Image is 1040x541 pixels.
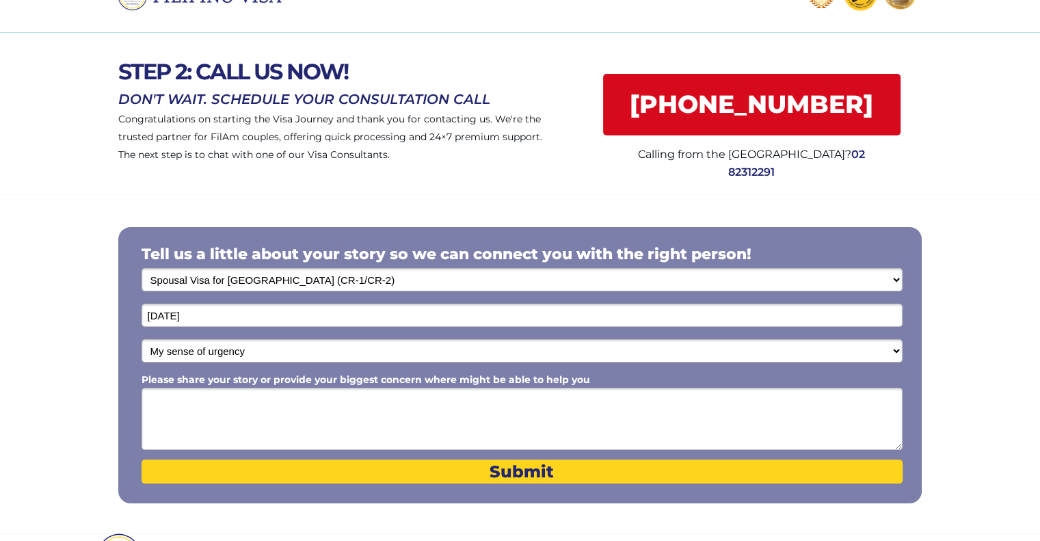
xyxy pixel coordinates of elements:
span: Please share your story or provide your biggest concern where might be able to help you [142,373,590,386]
span: Tell us a little about your story so we can connect you with the right person! [142,245,751,263]
input: Date of Birth (mm/dd/yyyy) [142,304,903,327]
span: [PHONE_NUMBER] [603,90,901,119]
span: Calling from the [GEOGRAPHIC_DATA]? [638,148,851,161]
button: Submit [142,460,903,484]
a: [PHONE_NUMBER] [603,74,901,135]
span: DON'T WAIT. SCHEDULE YOUR CONSULTATION CALL [118,91,490,107]
span: Submit [142,462,903,481]
span: Congratulations on starting the Visa Journey and thank you for contacting us. We're the trusted p... [118,113,542,161]
span: STEP 2: CALL US NOW! [118,58,348,85]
